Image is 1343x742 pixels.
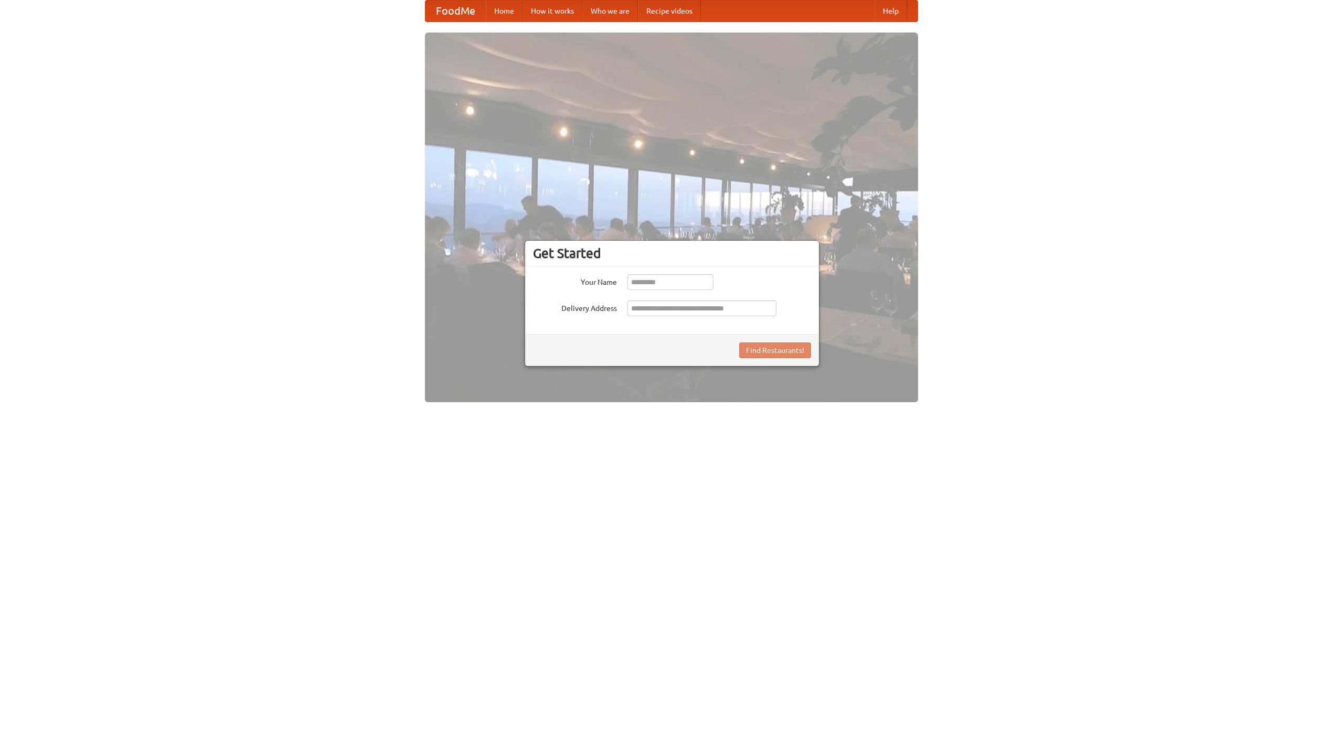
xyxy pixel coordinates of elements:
button: Find Restaurants! [739,342,811,358]
label: Delivery Address [533,300,617,314]
label: Your Name [533,274,617,287]
a: Recipe videos [638,1,701,21]
a: How it works [523,1,582,21]
h3: Get Started [533,245,811,261]
a: Who we are [582,1,638,21]
a: FoodMe [425,1,486,21]
a: Home [486,1,523,21]
a: Help [875,1,907,21]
